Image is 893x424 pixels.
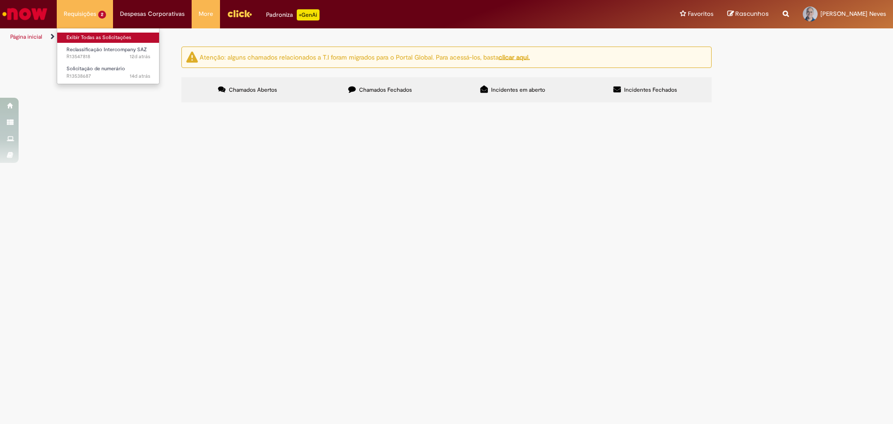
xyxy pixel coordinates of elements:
[67,46,147,53] span: Reclassificação Intercompany SAZ
[1,5,49,23] img: ServiceNow
[688,9,713,19] span: Favoritos
[199,9,213,19] span: More
[57,33,160,43] a: Exibir Todas as Solicitações
[200,53,530,61] ng-bind-html: Atenção: alguns chamados relacionados a T.I foram migrados para o Portal Global. Para acessá-los,...
[98,11,106,19] span: 2
[7,28,588,46] ul: Trilhas de página
[491,86,545,94] span: Incidentes em aberto
[735,9,769,18] span: Rascunhos
[67,65,125,72] span: Solicitação de numerário
[64,9,96,19] span: Requisições
[499,53,530,61] a: clicar aqui.
[130,73,150,80] span: 14d atrás
[624,86,677,94] span: Incidentes Fechados
[67,73,150,80] span: R13538687
[229,86,277,94] span: Chamados Abertos
[10,33,42,40] a: Página inicial
[57,64,160,81] a: Aberto R13538687 : Solicitação de numerário
[67,53,150,61] span: R13547818
[130,53,150,60] span: 12d atrás
[820,10,886,18] span: [PERSON_NAME] Neves
[57,45,160,62] a: Aberto R13547818 : Reclassificação Intercompany SAZ
[57,28,160,84] ul: Requisições
[359,86,412,94] span: Chamados Fechados
[227,7,252,20] img: click_logo_yellow_360x200.png
[266,9,320,20] div: Padroniza
[130,73,150,80] time: 16/09/2025 10:25:50
[120,9,185,19] span: Despesas Corporativas
[727,10,769,19] a: Rascunhos
[297,9,320,20] p: +GenAi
